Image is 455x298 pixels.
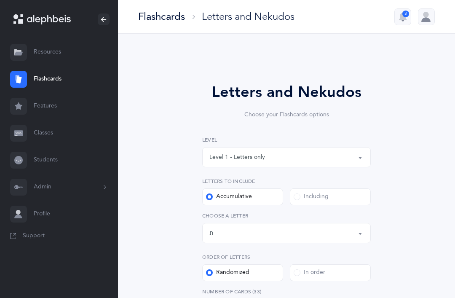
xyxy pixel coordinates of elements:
div: Letters and Nekudos [202,10,294,24]
div: Letters and Nekudos [179,81,394,104]
button: Level 1 - Letters only [202,147,371,167]
div: Level 1 - Letters only [209,153,265,162]
div: Flashcards [138,10,185,24]
button: ת [202,223,371,243]
label: Number of Cards (33) [202,288,371,295]
div: In order [294,268,325,277]
label: Level [202,136,371,144]
div: Accumulative [206,193,252,201]
label: Choose a letter [202,212,371,220]
div: 3 [402,11,409,17]
button: 3 [394,8,411,25]
div: Including [294,193,329,201]
label: Letters to include [202,177,371,185]
div: Choose your Flashcards options [179,110,394,119]
div: ת [209,229,213,238]
label: Order of letters [202,253,371,261]
span: Support [23,232,45,240]
div: Randomized [206,268,249,277]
